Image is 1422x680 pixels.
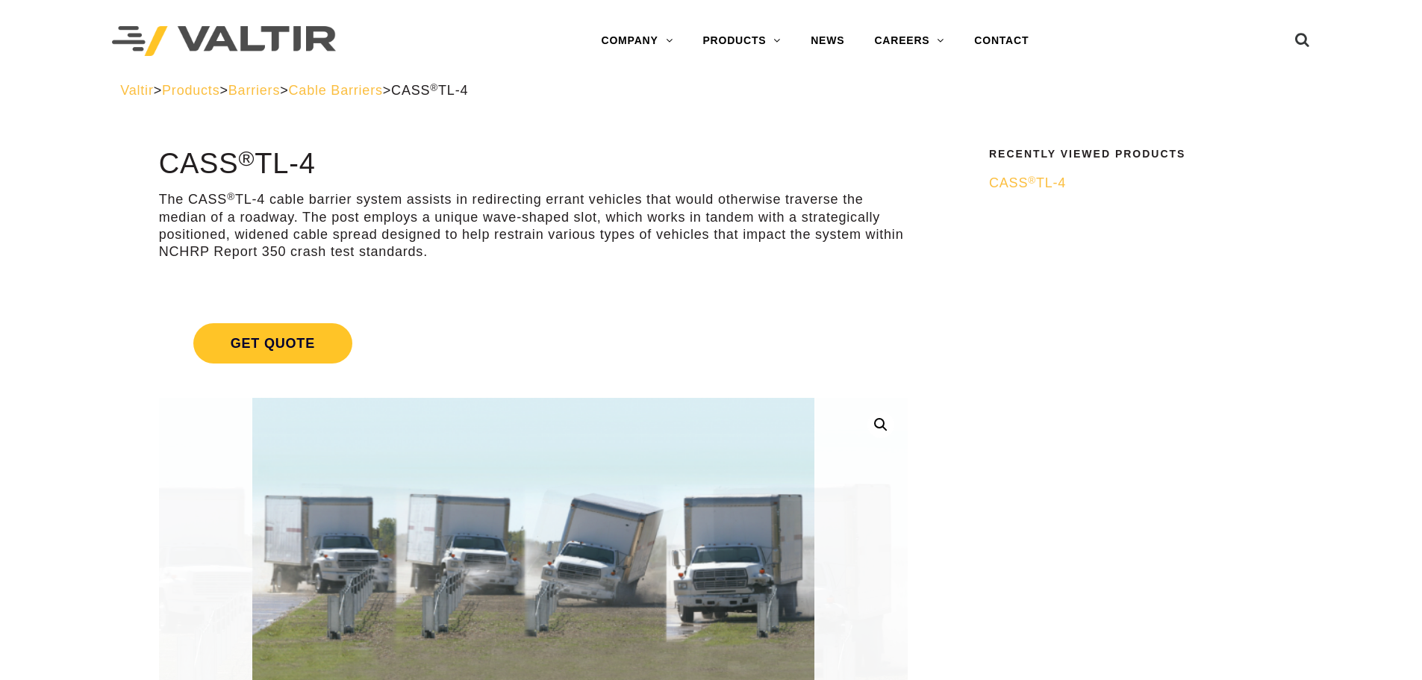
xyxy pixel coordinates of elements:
[193,323,352,364] span: Get Quote
[120,83,153,98] a: Valtir
[859,26,959,56] a: CAREERS
[959,26,1044,56] a: CONTACT
[159,191,908,261] p: The CASS TL-4 cable barrier system assists in redirecting errant vehicles that would otherwise tr...
[112,26,336,57] img: Valtir
[586,26,687,56] a: COMPANY
[989,175,1292,192] a: CASS®TL-4
[989,149,1292,160] h2: Recently Viewed Products
[159,149,908,180] h1: CASS TL-4
[228,83,280,98] a: Barriers
[120,82,1302,99] div: > > > >
[989,175,1066,190] span: CASS TL-4
[391,83,468,98] span: CASS TL-4
[796,26,859,56] a: NEWS
[227,191,235,202] sup: ®
[289,83,383,98] a: Cable Barriers
[1028,175,1036,186] sup: ®
[162,83,219,98] a: Products
[687,26,796,56] a: PRODUCTS
[159,305,908,381] a: Get Quote
[430,82,438,93] sup: ®
[238,146,255,170] sup: ®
